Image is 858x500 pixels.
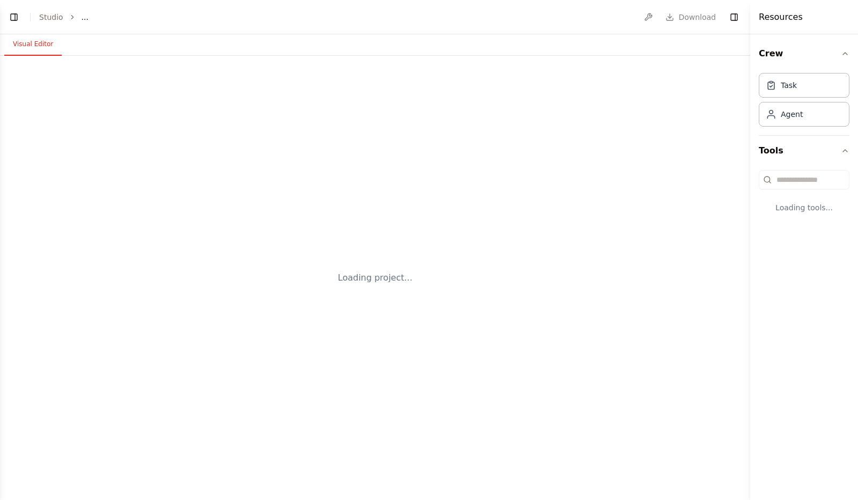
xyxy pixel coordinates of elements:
div: Task [781,80,797,91]
div: Loading project... [338,271,412,284]
h4: Resources [759,11,803,24]
button: Tools [759,136,849,166]
a: Studio [39,13,63,21]
button: Crew [759,39,849,69]
div: Crew [759,69,849,135]
div: Loading tools... [759,194,849,222]
button: Hide right sidebar [727,10,742,25]
div: Tools [759,166,849,230]
button: Visual Editor [4,33,62,56]
nav: breadcrumb [39,12,88,23]
button: Show left sidebar [6,10,21,25]
div: Agent [781,109,803,120]
span: ... [82,12,88,23]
